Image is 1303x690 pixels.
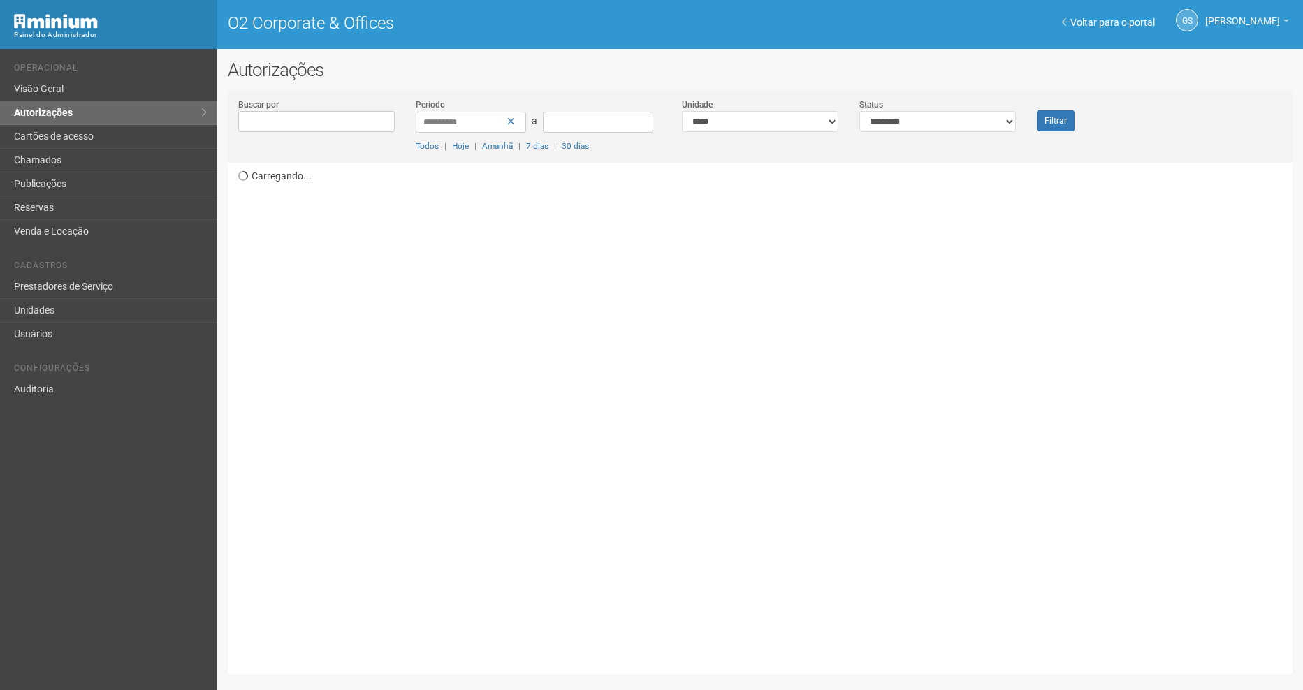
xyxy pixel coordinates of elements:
[14,63,207,78] li: Operacional
[518,141,521,151] span: |
[859,98,883,111] label: Status
[562,141,589,151] a: 30 dias
[1176,9,1198,31] a: GS
[532,115,537,126] span: a
[554,141,556,151] span: |
[14,363,207,378] li: Configurações
[452,141,469,151] a: Hoje
[14,29,207,41] div: Painel do Administrador
[1205,17,1289,29] a: [PERSON_NAME]
[1037,110,1075,131] button: Filtrar
[474,141,476,151] span: |
[238,98,279,111] label: Buscar por
[1062,17,1155,28] a: Voltar para o portal
[14,14,98,29] img: Minium
[416,141,439,151] a: Todos
[1205,2,1280,27] span: Gabriela Souza
[482,141,513,151] a: Amanhã
[238,163,1293,664] div: Carregando...
[444,141,446,151] span: |
[14,260,207,275] li: Cadastros
[682,98,713,111] label: Unidade
[526,141,548,151] a: 7 dias
[228,59,1293,80] h2: Autorizações
[228,14,750,32] h1: O2 Corporate & Offices
[416,98,445,111] label: Período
